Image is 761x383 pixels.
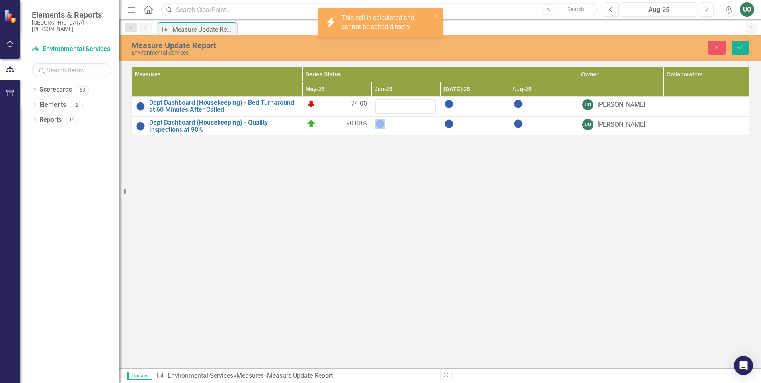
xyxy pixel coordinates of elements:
[513,99,523,109] img: No Information
[734,356,753,375] div: Open Intercom Messenger
[32,63,111,77] input: Search Below...
[127,372,152,380] span: Updater
[76,86,89,93] div: 53
[131,41,478,50] div: Measure Update Report
[172,25,235,35] div: Measure Update Report
[444,99,454,109] img: No Information
[149,99,298,113] a: Dept Dashboard (Housekeeping) - Bed Turnaround at 60 Minutes After Called
[32,20,111,33] small: [GEOGRAPHIC_DATA][PERSON_NAME]
[131,50,478,56] div: Environmental Services
[267,372,333,379] div: Measure Update Report
[597,100,645,109] div: [PERSON_NAME]
[434,11,439,20] button: close
[306,119,316,129] img: On Target
[236,372,264,379] a: Measures
[341,14,431,32] div: This cell is calculated and cannot be edited directly
[375,119,385,129] img: No Information
[149,119,298,133] a: Dept Dashboard (Housekeeping) - Quality Inspections at 90%
[597,120,645,129] div: [PERSON_NAME]
[70,102,83,108] div: 2
[351,99,367,109] span: 74.00
[136,102,145,111] img: No Information
[39,115,62,125] a: Reports
[582,119,593,130] div: UO
[621,2,697,17] button: Aug-25
[32,45,111,54] a: Environmental Services
[66,117,78,123] div: 15
[136,121,145,131] img: No Information
[168,372,233,379] a: Environmental Services
[156,371,434,381] div: » »
[32,10,111,20] span: Elements & Reports
[39,85,72,94] a: Scorecards
[556,4,596,15] button: Search
[444,119,454,129] img: No Information
[4,9,18,23] img: ClearPoint Strategy
[740,2,754,17] button: UO
[39,100,66,109] a: Elements
[624,5,694,15] div: Aug-25
[306,99,316,109] img: Below Plan
[513,119,523,129] img: No Information
[161,3,598,17] input: Search ClearPoint...
[567,6,584,12] span: Search
[346,119,367,129] span: 90.00%
[582,99,593,110] div: UO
